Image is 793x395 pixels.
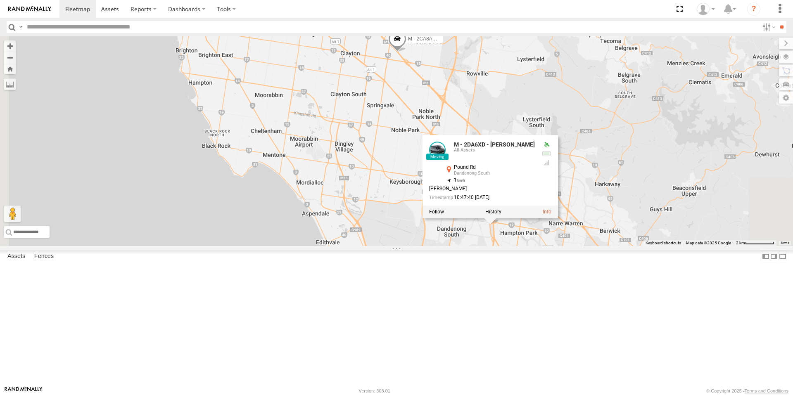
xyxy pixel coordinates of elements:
button: Zoom Home [4,63,16,74]
span: M - 2CA8AO - Yehya Abou-Eid [408,36,475,42]
label: Search Query [17,21,24,33]
a: View Asset Details [429,142,446,158]
span: 1 [454,177,465,183]
div: Dandenong South [454,171,535,176]
div: Version: 308.01 [359,388,390,393]
span: Map data ©2025 Google [686,241,731,245]
i: ? [747,2,760,16]
label: Measure [4,78,16,90]
label: Search Filter Options [759,21,777,33]
label: Dock Summary Table to the Right [770,250,778,262]
div: Tye Clark [694,3,718,15]
div: © Copyright 2025 - [706,388,788,393]
div: Valid GPS Fix [541,142,551,148]
label: Hide Summary Table [779,250,787,262]
div: [PERSON_NAME] [429,187,535,192]
button: Zoom out [4,52,16,63]
div: GSM Signal = 4 [541,160,551,166]
label: Dock Summary Table to the Left [762,250,770,262]
button: Drag Pegman onto the map to open Street View [4,206,21,222]
span: 2 km [736,241,745,245]
a: Terms (opens in new tab) [781,241,789,245]
div: Date/time of location update [429,195,535,201]
label: View Asset History [485,209,501,215]
a: View Asset Details [543,209,551,215]
div: All Assets [454,148,535,153]
div: No voltage information received from this device. [541,151,551,157]
label: Fences [30,251,58,262]
div: Pound Rd [454,165,535,170]
button: Keyboard shortcuts [646,240,681,246]
button: Zoom in [4,40,16,52]
button: Map Scale: 2 km per 66 pixels [734,240,776,246]
label: Map Settings [779,92,793,104]
a: Visit our Website [5,387,43,395]
img: rand-logo.svg [8,6,51,12]
label: Realtime tracking of Asset [429,209,444,215]
a: Terms and Conditions [745,388,788,393]
label: Assets [3,251,29,262]
a: M - 2DA6XD - [PERSON_NAME] [454,141,535,148]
